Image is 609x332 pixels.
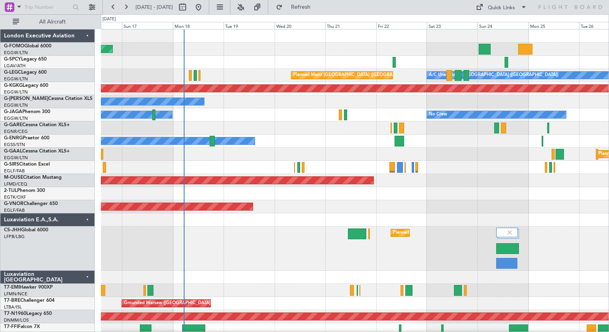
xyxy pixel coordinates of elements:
[4,285,53,290] a: T7-EMIHawker 900XP
[4,175,23,180] span: M-OUSE
[506,229,513,236] img: gray-close.svg
[4,136,23,141] span: G-ENRG
[4,109,50,114] a: G-JAGAPhenom 300
[376,22,427,29] div: Fri 22
[4,188,45,193] a: 2-TIJLPhenom 300
[4,83,48,88] a: G-KGKGLegacy 600
[102,16,116,23] div: [DATE]
[4,89,28,95] a: EGGW/LTN
[21,19,84,25] span: All Aircraft
[4,194,26,200] a: EGTK/OXF
[4,63,26,69] a: LGAV/ATH
[429,109,447,121] div: No Crew
[4,142,25,148] a: EGSS/STN
[4,44,51,49] a: G-FOMOGlobal 6000
[284,4,318,10] span: Refresh
[4,83,23,88] span: G-KGKG
[4,76,28,82] a: EGGW/LTN
[124,297,212,309] div: Grounded Warsaw ([GEOGRAPHIC_DATA])
[4,311,26,316] span: T7-N1960
[4,298,20,303] span: T7-BRE
[4,291,28,297] a: LFMN/NCE
[4,228,48,232] a: CS-JHHGlobal 6000
[429,69,558,81] div: A/C Unavailable [GEOGRAPHIC_DATA] ([GEOGRAPHIC_DATA])
[4,285,20,290] span: T7-EMI
[4,201,58,206] a: G-VNORChallenger 650
[4,175,62,180] a: M-OUSECitation Mustang
[528,22,579,29] div: Mon 25
[293,69,419,81] div: Planned Maint [GEOGRAPHIC_DATA] ([GEOGRAPHIC_DATA])
[272,1,320,14] button: Refresh
[4,109,22,114] span: G-JAGA
[4,234,25,240] a: LFPB/LBG
[4,155,28,161] a: EGGW/LTN
[4,57,47,62] a: G-SPCYLegacy 650
[4,162,50,167] a: G-SIRSCitation Excel
[136,4,173,11] span: [DATE] - [DATE]
[24,1,70,13] input: Trip Number
[4,70,21,75] span: G-LEGC
[4,188,17,193] span: 2-TIJL
[4,311,52,316] a: T7-N1960Legacy 650
[427,22,477,29] div: Sat 23
[4,44,24,49] span: G-FOMO
[4,50,28,56] a: EGGW/LTN
[472,1,531,14] button: Quick Links
[4,162,19,167] span: G-SIRS
[477,22,528,29] div: Sun 24
[4,324,40,329] a: T7-FFIFalcon 7X
[4,96,92,101] a: G-[PERSON_NAME]Cessna Citation XLS
[4,129,28,135] a: EGNR/CEG
[4,317,29,323] a: DNMM/LOS
[4,102,28,108] a: EGGW/LTN
[173,22,224,29] div: Mon 18
[275,22,325,29] div: Wed 20
[4,136,49,141] a: G-ENRGPraetor 600
[4,123,22,127] span: G-GARE
[4,123,70,127] a: G-GARECessna Citation XLS+
[4,168,25,174] a: EGLF/FAB
[325,22,376,29] div: Thu 21
[4,201,24,206] span: G-VNOR
[9,16,86,28] button: All Aircraft
[4,298,55,303] a: T7-BREChallenger 604
[4,70,47,75] a: G-LEGCLegacy 600
[224,22,274,29] div: Tue 19
[4,57,21,62] span: G-SPCY
[4,228,21,232] span: CS-JHH
[4,149,70,154] a: G-GAALCessna Citation XLS+
[4,207,25,213] a: EGLF/FAB
[122,22,173,29] div: Sun 17
[393,227,519,239] div: Planned Maint [GEOGRAPHIC_DATA] ([GEOGRAPHIC_DATA])
[488,4,515,12] div: Quick Links
[4,304,22,310] a: LTBA/ISL
[4,96,48,101] span: G-[PERSON_NAME]
[4,181,27,187] a: LFMD/CEQ
[4,149,22,154] span: G-GAAL
[4,115,28,121] a: EGGW/LTN
[4,324,18,329] span: T7-FFI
